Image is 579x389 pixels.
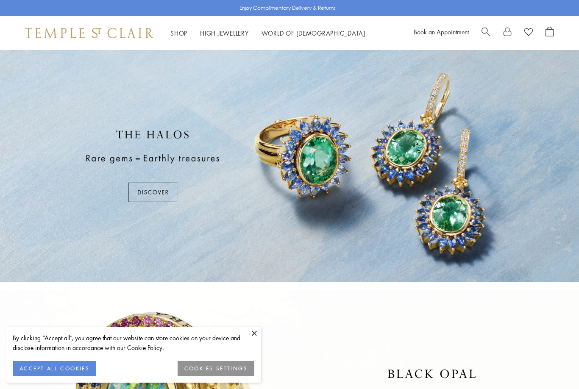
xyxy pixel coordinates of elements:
a: View Wishlist [524,27,533,39]
a: ShopShop [170,29,187,37]
p: Enjoy Complimentary Delivery & Returns [239,4,336,12]
a: High JewelleryHigh Jewellery [200,29,249,37]
button: ACCEPT ALL COOKIES [13,361,96,376]
button: COOKIES SETTINGS [178,361,254,376]
a: World of [DEMOGRAPHIC_DATA]World of [DEMOGRAPHIC_DATA] [262,29,365,37]
a: Search [482,27,490,39]
nav: Main navigation [170,28,365,39]
img: Temple St. Clair [25,28,153,38]
iframe: Gorgias live chat messenger [537,349,571,381]
div: By clicking “Accept all”, you agree that our website can store cookies on your device and disclos... [13,333,254,353]
a: Book an Appointment [414,28,469,36]
a: Open Shopping Bag [546,27,554,39]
